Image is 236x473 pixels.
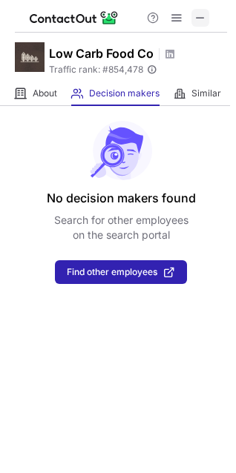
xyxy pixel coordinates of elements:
[191,87,221,99] span: Similar
[33,87,57,99] span: About
[55,260,187,284] button: Find other employees
[67,267,157,277] span: Find other employees
[49,44,154,62] h1: Low Carb Food Co
[54,213,189,242] p: Search for other employees on the search portal
[49,64,143,75] span: Traffic rank: # 854,478
[89,121,153,180] img: No leads found
[30,9,119,27] img: ContactOut v5.3.10
[15,42,45,72] img: efb153ae62c8124d7853549b936262dc
[47,189,196,207] header: No decision makers found
[89,87,160,99] span: Decision makers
